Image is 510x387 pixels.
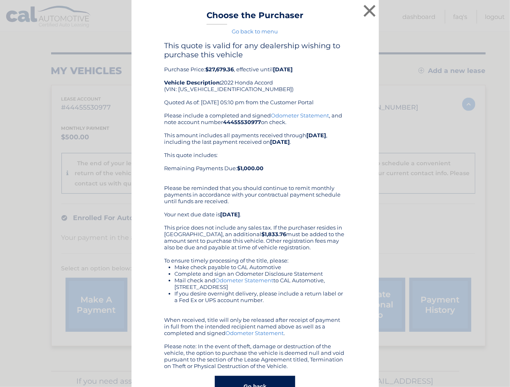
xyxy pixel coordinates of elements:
h3: Choose the Purchaser [207,10,303,25]
b: 44455530977 [223,119,261,125]
h4: This quote is valid for any dealership wishing to purchase this vehicle [165,41,346,59]
div: This quote includes: Remaining Payments Due: [165,152,346,178]
b: $1,833.76 [262,231,287,237]
li: If you desire overnight delivery, please include a return label or a Fed Ex or UPS account number. [175,290,346,303]
b: $27,679.36 [206,66,234,73]
li: Make check payable to CAL Automotive [175,264,346,270]
a: Go back to menu [232,28,278,35]
div: Purchase Price: , effective until 2022 Honda Accord (VIN: [US_VEHICLE_IDENTIFICATION_NUMBER]) Quo... [165,41,346,112]
div: Please include a completed and signed , and note account number on check. This amount includes al... [165,112,346,369]
b: [DATE] [270,138,290,145]
b: [DATE] [273,66,293,73]
b: [DATE] [221,211,240,218]
li: Complete and sign an Odometer Disclosure Statement [175,270,346,277]
a: Odometer Statement [216,277,274,284]
a: Odometer Statement [271,112,329,119]
li: Mail check and to CAL Automotive, [STREET_ADDRESS] [175,277,346,290]
strong: Vehicle Description: [165,79,221,86]
button: × [362,2,378,19]
b: [DATE] [307,132,327,138]
a: Odometer Statement [226,330,284,336]
b: $1,000.00 [237,165,264,171]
